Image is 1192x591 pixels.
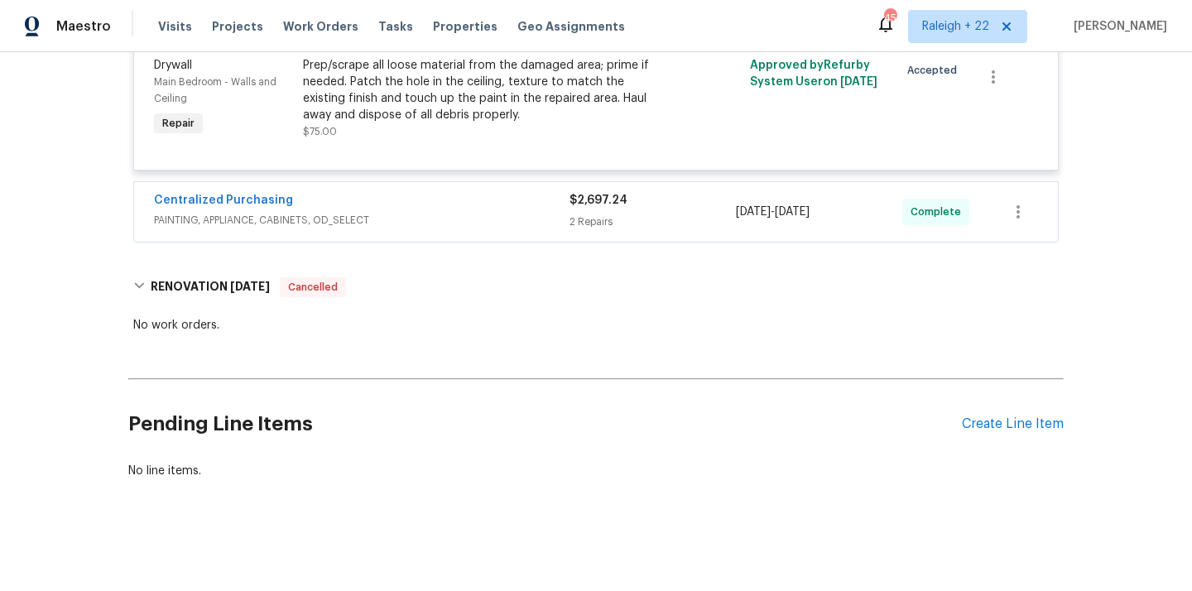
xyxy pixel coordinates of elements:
span: - [736,204,810,220]
span: [DATE] [230,281,270,292]
span: Geo Assignments [517,18,625,35]
span: $2,697.24 [570,195,627,206]
span: Approved by Refurby System User on [750,60,877,88]
div: Prep/scrape all loose material from the damaged area; prime if needed. Patch the hole in the ceil... [303,57,666,123]
h2: Pending Line Items [128,386,962,463]
div: RENOVATION [DATE]Cancelled [128,261,1064,314]
div: 2 Repairs [570,214,736,230]
div: Create Line Item [962,416,1064,432]
span: Drywall [154,60,192,71]
a: Centralized Purchasing [154,195,293,206]
div: No work orders. [133,317,1059,334]
span: Maestro [56,18,111,35]
div: 455 [884,10,896,26]
span: Work Orders [283,18,358,35]
span: [DATE] [840,76,877,88]
h6: RENOVATION [151,277,270,297]
span: Tasks [378,21,413,32]
span: [DATE] [736,206,771,218]
span: Accepted [907,62,964,79]
span: Main Bedroom - Walls and Ceiling [154,77,276,103]
div: No line items. [128,463,1064,479]
span: PAINTING, APPLIANCE, CABINETS, OD_SELECT [154,212,570,228]
span: Repair [156,115,201,132]
span: Visits [158,18,192,35]
span: Raleigh + 22 [922,18,989,35]
span: Complete [911,204,968,220]
span: Projects [212,18,263,35]
span: [DATE] [775,206,810,218]
span: $75.00 [303,127,337,137]
span: Properties [433,18,497,35]
span: Cancelled [281,279,344,295]
span: [PERSON_NAME] [1067,18,1167,35]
